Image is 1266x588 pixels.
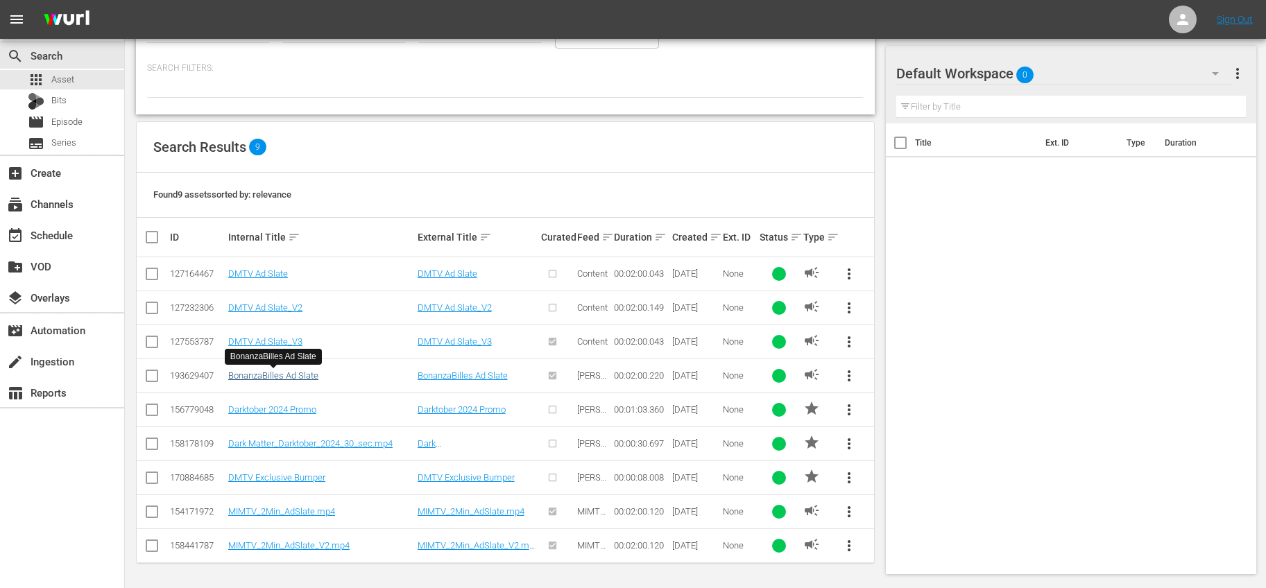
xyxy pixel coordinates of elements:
[147,62,864,74] p: Search Filters:
[51,115,83,129] span: Episode
[803,298,820,315] span: AD
[803,400,820,417] span: PROMO
[614,540,668,551] div: 00:02:00.120
[841,300,857,316] span: more_vert
[710,231,722,243] span: sort
[723,506,755,517] div: None
[577,506,606,527] span: MIMTV Castify
[672,472,719,483] div: [DATE]
[672,268,719,279] div: [DATE]
[418,540,535,561] a: MIMTV_2Min_AdSlate_V2.mp4
[896,54,1233,93] div: Default Workspace
[601,231,614,243] span: sort
[577,268,608,279] span: Content
[832,495,866,528] button: more_vert
[153,189,291,200] span: Found 9 assets sorted by: relevance
[827,231,839,243] span: sort
[288,231,300,243] span: sort
[51,136,76,150] span: Series
[577,370,607,412] span: [PERSON_NAME] Series
[228,472,325,483] a: DMTV Exclusive Bumper
[541,232,573,243] div: Curated
[7,322,24,339] span: Automation
[418,370,508,381] a: BonanzaBilles Ad Slate
[803,502,820,519] span: AD
[418,268,477,279] a: DMTV Ad Slate
[418,506,524,517] a: MIMTV_2Min_AdSlate.mp4
[577,229,609,245] div: Feed
[249,139,266,155] span: 9
[803,264,820,281] span: AD
[418,472,515,483] a: DMTV Exclusive Bumper
[228,229,413,245] div: Internal Title
[28,135,44,152] span: Series
[672,540,719,551] div: [DATE]
[28,114,44,130] span: Episode
[7,165,24,182] span: Create
[723,540,755,551] div: None
[170,540,224,551] div: 158441787
[841,503,857,520] span: more_vert
[723,404,755,415] div: None
[1016,60,1034,89] span: 0
[228,302,302,313] a: DMTV Ad Slate_V2
[803,366,820,383] span: AD
[614,438,668,449] div: 00:00:30.697
[577,404,607,435] span: [PERSON_NAME]
[228,506,335,517] a: MIMTV_2Min_AdSlate.mp4
[479,231,492,243] span: sort
[614,370,668,381] div: 00:02:00.220
[832,359,866,392] button: more_vert
[228,404,316,415] a: Darktober 2024 Promo
[577,438,607,469] span: [PERSON_NAME]
[841,469,857,486] span: more_vert
[51,73,74,87] span: Asset
[803,434,820,451] span: PROMO
[723,336,755,347] div: None
[7,259,24,275] span: VOD
[760,229,799,245] div: Status
[228,540,350,551] a: MIMTV_2Min_AdSlate_V2.mp4
[672,370,719,381] div: [DATE]
[1229,65,1246,82] span: more_vert
[418,302,492,313] a: DMTV Ad Slate_V2
[803,229,828,245] div: Type
[7,354,24,370] span: Ingestion
[418,404,506,415] a: Darktober 2024 Promo
[228,370,318,381] a: BonanzaBilles Ad Slate
[577,336,608,347] span: Content
[832,291,866,325] button: more_vert
[672,404,719,415] div: [DATE]
[577,302,608,313] span: Content
[841,435,857,452] span: more_vert
[170,438,224,449] div: 158178109
[418,438,537,469] a: Dark Matter_Darktober_2024_30_sec.mp4
[803,332,820,349] span: AD
[832,257,866,291] button: more_vert
[841,401,857,418] span: more_vert
[170,232,224,243] div: ID
[7,196,24,213] span: Channels
[230,351,316,363] div: BonanzaBilles Ad Slate
[841,266,857,282] span: more_vert
[614,268,668,279] div: 00:02:00.043
[1118,123,1156,162] th: Type
[672,506,719,517] div: [DATE]
[841,537,857,554] span: more_vert
[1217,14,1253,25] a: Sign Out
[51,94,67,107] span: Bits
[170,336,224,347] div: 127553787
[672,438,719,449] div: [DATE]
[418,229,537,245] div: External Title
[28,71,44,88] span: Asset
[418,336,492,347] a: DMTV Ad Slate_V3
[832,529,866,562] button: more_vert
[7,290,24,306] span: Overlays
[8,11,25,28] span: menu
[7,227,24,244] span: Schedule
[170,268,224,279] div: 127164467
[832,427,866,460] button: more_vert
[841,367,857,384] span: more_vert
[1037,123,1118,162] th: Ext. ID
[803,536,820,553] span: AD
